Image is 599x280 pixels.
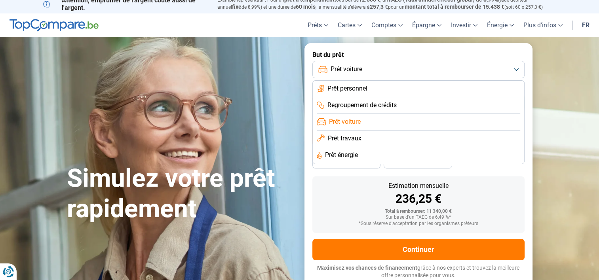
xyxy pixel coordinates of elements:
[446,13,482,37] a: Investir
[312,264,525,280] p: grâce à nos experts et trouvez la meilleure offre personnalisée pour vous.
[303,13,333,37] a: Prêts
[367,13,407,37] a: Comptes
[319,221,518,227] div: *Sous réserve d'acceptation par les organismes prêteurs
[232,4,242,10] span: fixe
[577,13,594,37] a: fr
[327,84,367,93] span: Prêt personnel
[312,239,525,260] button: Continuer
[407,13,446,37] a: Épargne
[329,117,361,126] span: Prêt voiture
[327,101,397,110] span: Regroupement de crédits
[10,19,99,32] img: TopCompare
[519,13,567,37] a: Plus d'infos
[331,65,362,74] span: Prêt voiture
[317,265,417,271] span: Maximisez vos chances de financement
[319,183,518,189] div: Estimation mensuelle
[482,13,519,37] a: Énergie
[338,160,355,165] span: 30 mois
[328,134,361,143] span: Prêt travaux
[319,193,518,205] div: 236,25 €
[325,151,358,159] span: Prêt énergie
[409,160,426,165] span: 24 mois
[312,51,525,59] label: But du prêt
[319,209,518,214] div: Total à rembourser: 11 340,00 €
[312,61,525,78] button: Prêt voiture
[319,215,518,220] div: Sur base d'un TAEG de 6,49 %*
[370,4,388,10] span: 257,3 €
[333,13,367,37] a: Cartes
[405,4,504,10] span: montant total à rembourser de 15.438 €
[67,163,295,224] h1: Simulez votre prêt rapidement
[296,4,316,10] span: 60 mois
